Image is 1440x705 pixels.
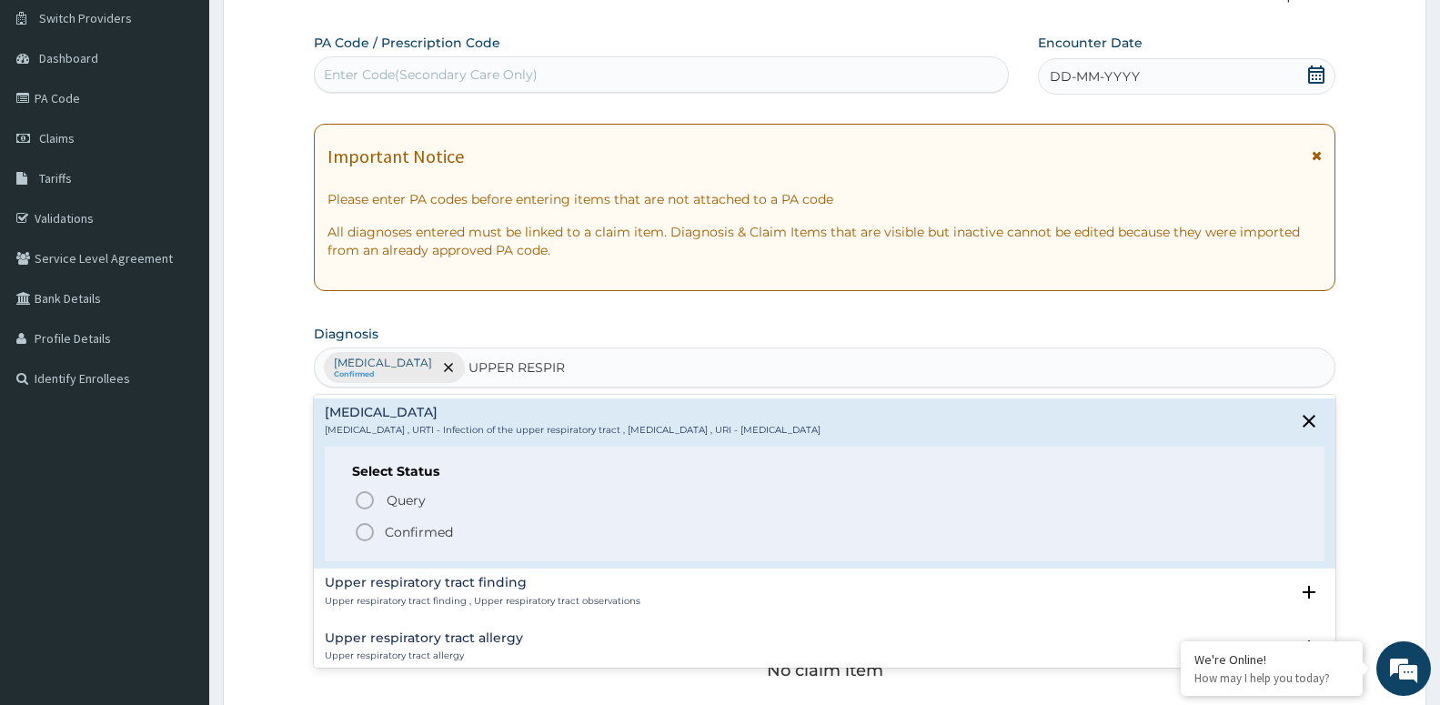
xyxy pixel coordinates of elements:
[327,223,1322,259] p: All diagnoses entered must be linked to a claim item. Diagnosis & Claim Items that are visible bu...
[327,146,464,166] h1: Important Notice
[325,650,523,662] p: Upper respiratory tract allergy
[39,130,75,146] span: Claims
[39,50,98,66] span: Dashboard
[325,631,523,645] h4: Upper respiratory tract allergy
[767,661,883,680] p: No claim item
[1050,67,1140,86] span: DD-MM-YYYY
[314,34,500,52] label: PA Code / Prescription Code
[39,170,72,186] span: Tariffs
[39,10,132,26] span: Switch Providers
[325,595,640,608] p: Upper respiratory tract finding , Upper respiratory tract observations
[354,489,376,511] i: status option query
[325,576,640,589] h4: Upper respiratory tract finding
[440,359,457,376] span: remove selection option
[354,521,376,543] i: status option filled
[385,523,453,541] p: Confirmed
[352,465,1297,478] h6: Select Status
[1298,410,1320,432] i: close select status
[325,424,821,437] p: [MEDICAL_DATA] , URTI - Infection of the upper respiratory tract , [MEDICAL_DATA] , URI - [MEDICA...
[1194,651,1349,668] div: We're Online!
[325,406,821,419] h4: [MEDICAL_DATA]
[1298,636,1320,658] i: open select status
[34,91,74,136] img: d_794563401_company_1708531726252_794563401
[324,65,538,84] div: Enter Code(Secondary Care Only)
[1298,581,1320,603] i: open select status
[334,356,432,370] p: [MEDICAL_DATA]
[95,102,306,126] div: Chat with us now
[9,497,347,560] textarea: Type your message and hit 'Enter'
[298,9,342,53] div: Minimize live chat window
[106,229,251,413] span: We're online!
[1038,34,1143,52] label: Encounter Date
[314,325,378,343] label: Diagnosis
[327,190,1322,208] p: Please enter PA codes before entering items that are not attached to a PA code
[334,370,432,379] small: Confirmed
[1194,670,1349,686] p: How may I help you today?
[387,491,426,509] span: Query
